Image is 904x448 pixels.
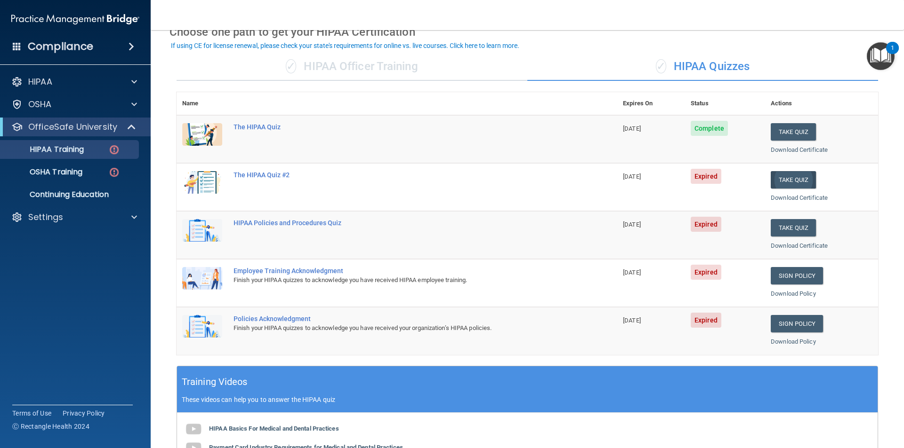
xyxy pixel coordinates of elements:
[177,92,228,115] th: Name
[234,267,570,275] div: Employee Training Acknowledgment
[234,219,570,227] div: HIPAA Policies and Procedures Quiz
[171,42,519,49] div: If using CE for license renewal, please check your state's requirements for online vs. live cours...
[11,212,137,223] a: Settings
[209,425,339,432] b: HIPAA Basics For Medical and Dental Practices
[6,167,82,177] p: OSHA Training
[11,76,137,87] a: HIPAA
[891,48,894,60] div: 1
[527,53,878,81] div: HIPAA Quizzes
[6,190,135,199] p: Continuing Education
[623,125,641,132] span: [DATE]
[11,121,137,133] a: OfficeSafe University
[28,212,63,223] p: Settings
[12,422,89,431] span: Ⓒ Rectangle Health 2024
[685,92,765,115] th: Status
[691,313,721,328] span: Expired
[771,146,828,153] a: Download Certificate
[108,166,120,178] img: danger-circle.6113f641.png
[11,10,139,29] img: PMB logo
[28,121,117,133] p: OfficeSafe University
[623,221,641,228] span: [DATE]
[169,41,521,50] button: If using CE for license renewal, please check your state's requirements for online vs. live cours...
[28,99,52,110] p: OSHA
[234,322,570,334] div: Finish your HIPAA quizzes to acknowledge you have received your organization’s HIPAA policies.
[184,420,203,439] img: gray_youtube_icon.38fcd6cc.png
[11,99,137,110] a: OSHA
[108,144,120,156] img: danger-circle.6113f641.png
[623,269,641,276] span: [DATE]
[771,338,816,345] a: Download Policy
[623,173,641,180] span: [DATE]
[867,42,895,70] button: Open Resource Center, 1 new notification
[182,396,873,403] p: These videos can help you to answer the HIPAA quiz
[771,123,816,141] button: Take Quiz
[857,383,893,419] iframe: Drift Widget Chat Controller
[771,171,816,189] button: Take Quiz
[771,242,828,249] a: Download Certificate
[691,169,721,184] span: Expired
[691,265,721,280] span: Expired
[234,171,570,179] div: The HIPAA Quiz #2
[28,76,52,87] p: HIPAA
[177,53,527,81] div: HIPAA Officer Training
[617,92,685,115] th: Expires On
[6,145,84,154] p: HIPAA Training
[771,290,816,297] a: Download Policy
[234,315,570,322] div: Policies Acknowledgment
[691,121,728,136] span: Complete
[765,92,878,115] th: Actions
[771,315,823,332] a: Sign Policy
[286,59,296,73] span: ✓
[771,194,828,201] a: Download Certificate
[234,275,570,286] div: Finish your HIPAA quizzes to acknowledge you have received HIPAA employee training.
[182,374,248,390] h5: Training Videos
[28,40,93,53] h4: Compliance
[234,123,570,131] div: The HIPAA Quiz
[623,317,641,324] span: [DATE]
[656,59,666,73] span: ✓
[12,409,51,418] a: Terms of Use
[691,217,721,232] span: Expired
[771,219,816,236] button: Take Quiz
[63,409,105,418] a: Privacy Policy
[771,267,823,284] a: Sign Policy
[169,18,885,46] div: Choose one path to get your HIPAA Certification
